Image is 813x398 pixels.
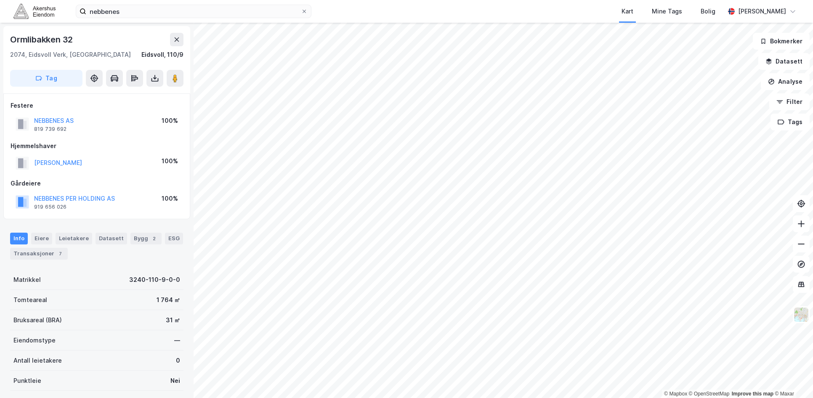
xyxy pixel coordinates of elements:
[13,295,47,305] div: Tomteareal
[10,33,74,46] div: Ormlibakken 32
[771,358,813,398] div: Kontrollprogram for chat
[162,194,178,204] div: 100%
[129,275,180,285] div: 3240-110-9-0-0
[165,233,183,244] div: ESG
[10,248,68,260] div: Transaksjoner
[11,141,183,151] div: Hjemmelshaver
[13,376,41,386] div: Punktleie
[664,391,687,397] a: Mapbox
[130,233,162,244] div: Bygg
[170,376,180,386] div: Nei
[56,233,92,244] div: Leietakere
[13,356,62,366] div: Antall leietakere
[11,178,183,188] div: Gårdeiere
[793,307,809,323] img: Z
[732,391,773,397] a: Improve this map
[10,50,131,60] div: 2074, Eidsvoll Verk, [GEOGRAPHIC_DATA]
[701,6,715,16] div: Bolig
[689,391,730,397] a: OpenStreetMap
[622,6,633,16] div: Kart
[769,93,810,110] button: Filter
[86,5,301,18] input: Søk på adresse, matrikkel, gårdeiere, leietakere eller personer
[13,275,41,285] div: Matrikkel
[10,70,82,87] button: Tag
[10,233,28,244] div: Info
[162,156,178,166] div: 100%
[176,356,180,366] div: 0
[652,6,682,16] div: Mine Tags
[166,315,180,325] div: 31 ㎡
[141,50,183,60] div: Eidsvoll, 110/9
[13,315,62,325] div: Bruksareal (BRA)
[738,6,786,16] div: [PERSON_NAME]
[56,249,64,258] div: 7
[11,101,183,111] div: Festere
[96,233,127,244] div: Datasett
[34,126,66,133] div: 819 739 692
[150,234,158,243] div: 2
[31,233,52,244] div: Eiere
[174,335,180,345] div: —
[162,116,178,126] div: 100%
[13,4,56,19] img: akershus-eiendom-logo.9091f326c980b4bce74ccdd9f866810c.svg
[753,33,810,50] button: Bokmerker
[13,335,56,345] div: Eiendomstype
[770,114,810,130] button: Tags
[157,295,180,305] div: 1 764 ㎡
[758,53,810,70] button: Datasett
[34,204,66,210] div: 919 656 026
[761,73,810,90] button: Analyse
[771,358,813,398] iframe: Chat Widget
